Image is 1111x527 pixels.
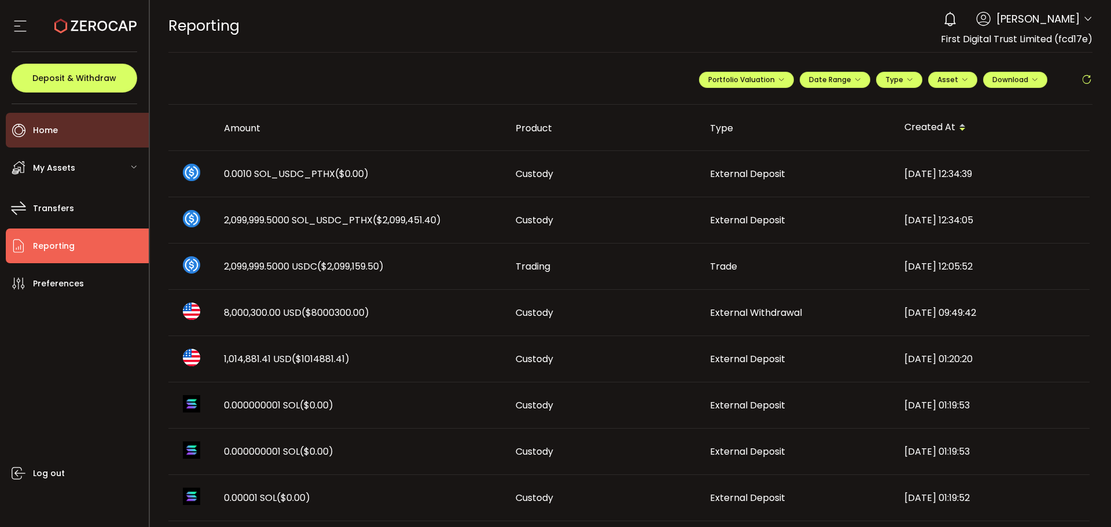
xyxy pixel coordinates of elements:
[895,118,1090,138] div: Created At
[33,465,65,482] span: Log out
[800,72,870,88] button: Date Range
[224,399,333,412] span: 0.000000001 SOL
[215,121,506,135] div: Amount
[33,238,75,255] span: Reporting
[292,352,350,366] span: ($1014881.41)
[516,491,553,504] span: Custody
[12,64,137,93] button: Deposit & Withdraw
[516,260,550,273] span: Trading
[996,11,1080,27] span: [PERSON_NAME]
[33,122,58,139] span: Home
[183,256,200,274] img: usdc_portfolio.svg
[300,445,333,458] span: ($0.00)
[710,352,785,366] span: External Deposit
[224,352,350,366] span: 1,014,881.41 USD
[183,395,200,412] img: sol_portfolio.png
[895,491,1090,504] div: [DATE] 01:19:52
[317,260,384,273] span: ($2,099,159.50)
[224,213,441,227] span: 2,099,999.5000 SOL_USDC_PTHX
[699,72,794,88] button: Portfolio Valuation
[183,441,200,459] img: sol_portfolio.png
[710,491,785,504] span: External Deposit
[224,445,333,458] span: 0.000000001 SOL
[895,352,1090,366] div: [DATE] 01:20:20
[183,488,200,505] img: sol_portfolio.png
[300,399,333,412] span: ($0.00)
[183,164,200,181] img: sol_usdc_pthx_portfolio.png
[895,306,1090,319] div: [DATE] 09:49:42
[710,213,785,227] span: External Deposit
[183,303,200,320] img: usd_portfolio.svg
[895,260,1090,273] div: [DATE] 12:05:52
[224,306,369,319] span: 8,000,300.00 USD
[506,121,701,135] div: Product
[516,352,553,366] span: Custody
[885,75,913,84] span: Type
[876,72,922,88] button: Type
[710,167,785,180] span: External Deposit
[33,275,84,292] span: Preferences
[301,306,369,319] span: ($8000300.00)
[516,306,553,319] span: Custody
[809,75,861,84] span: Date Range
[183,210,200,227] img: sol_usdc_pthx_portfolio.png
[183,349,200,366] img: usd_portfolio.svg
[710,445,785,458] span: External Deposit
[516,399,553,412] span: Custody
[1053,471,1111,527] iframe: Chat Widget
[928,72,977,88] button: Asset
[710,306,802,319] span: External Withdrawal
[941,32,1092,46] span: First Digital Trust Limited (fcd17e)
[335,167,369,180] span: ($0.00)
[983,72,1047,88] button: Download
[895,167,1090,180] div: [DATE] 12:34:39
[895,399,1090,412] div: [DATE] 01:19:53
[373,213,441,227] span: ($2,099,451.40)
[33,160,75,176] span: My Assets
[516,213,553,227] span: Custody
[710,399,785,412] span: External Deposit
[895,445,1090,458] div: [DATE] 01:19:53
[701,121,895,135] div: Type
[277,491,310,504] span: ($0.00)
[224,491,310,504] span: 0.00001 SOL
[224,260,384,273] span: 2,099,999.5000 USDC
[168,16,240,36] span: Reporting
[33,200,74,217] span: Transfers
[708,75,785,84] span: Portfolio Valuation
[895,213,1090,227] div: [DATE] 12:34:05
[224,167,369,180] span: 0.0010 SOL_USDC_PTHX
[516,445,553,458] span: Custody
[710,260,737,273] span: Trade
[32,74,116,82] span: Deposit & Withdraw
[937,75,958,84] span: Asset
[516,167,553,180] span: Custody
[992,75,1038,84] span: Download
